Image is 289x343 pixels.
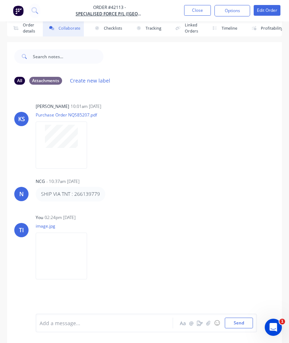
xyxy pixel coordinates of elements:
button: Send [225,318,253,328]
input: Search notes... [33,49,103,64]
div: 02:24pm [DATE] [45,214,76,221]
button: Aa [178,319,187,327]
div: All [14,77,25,85]
button: @ [187,319,196,327]
div: N [19,190,24,198]
a: SPECIALISED FORCE P/L ([GEOGRAPHIC_DATA]) [76,11,143,17]
div: NCG [36,178,45,185]
iframe: Intercom live chat [265,319,282,336]
p: image.jpg [36,223,94,229]
span: Order #42113 - [76,4,143,11]
div: KS [18,115,25,123]
p: SHIP VIA TNT : 266139779 [41,190,100,198]
img: Factory [13,5,24,16]
div: You [36,214,43,221]
button: Close [184,5,211,16]
button: Create new label [66,76,114,85]
div: 10:01am [DATE] [71,103,101,110]
div: - 10:37am [DATE] [46,178,80,185]
div: Attachments [29,77,62,85]
button: Profitability [245,20,287,36]
button: Tracking [130,20,165,36]
button: Edit Order [254,5,280,16]
button: Collaborate [43,20,84,36]
button: Options [214,5,250,16]
button: Order details [7,20,39,36]
button: Checklists [88,20,126,36]
div: [PERSON_NAME] [36,103,69,110]
div: TI [19,226,24,234]
button: Timeline [206,20,241,36]
p: Purchase Order NQS85207.pdf [36,112,97,118]
button: Linked Orders [169,20,202,36]
button: ☺ [213,319,221,327]
span: 1 [279,319,285,324]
